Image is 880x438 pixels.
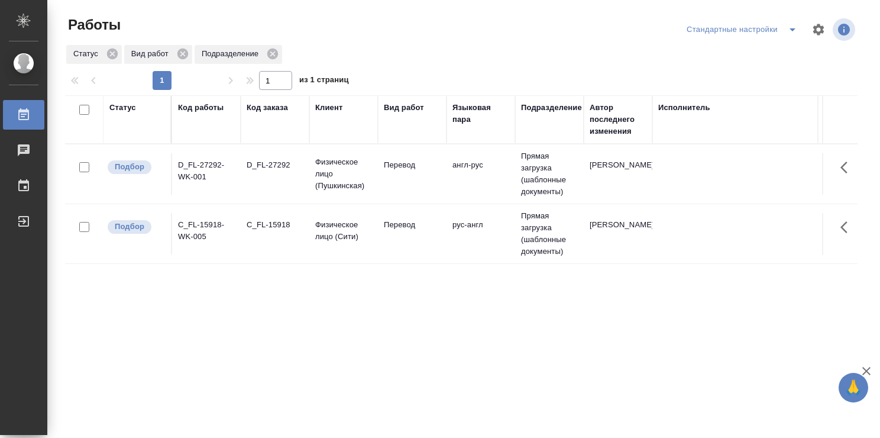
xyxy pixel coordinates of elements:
[843,375,863,400] span: 🙏
[315,102,342,114] div: Клиент
[115,161,144,173] p: Подбор
[109,102,136,114] div: Статус
[384,159,441,171] p: Перевод
[131,48,173,60] p: Вид работ
[384,219,441,231] p: Перевод
[124,45,192,64] div: Вид работ
[584,153,652,195] td: [PERSON_NAME]
[247,102,288,114] div: Код заказа
[833,213,862,241] button: Здесь прячутся важные кнопки
[804,15,833,44] span: Настроить таблицу
[172,153,241,195] td: D_FL-27292-WK-001
[315,156,372,192] p: Физическое лицо (Пушкинская)
[115,221,144,233] p: Подбор
[447,213,515,255] td: рус-англ
[684,20,804,39] div: split button
[839,373,868,402] button: 🙏
[172,213,241,255] td: C_FL-15918-WK-005
[178,102,224,114] div: Код работы
[65,15,121,34] span: Работы
[447,153,515,195] td: англ-рус
[384,102,424,114] div: Вид работ
[66,45,122,64] div: Статус
[521,102,582,114] div: Подразделение
[247,219,303,231] div: C_FL-15918
[247,159,303,171] div: D_FL-27292
[106,159,165,175] div: Можно подбирать исполнителей
[315,219,372,243] p: Физическое лицо (Сити)
[299,73,349,90] span: из 1 страниц
[515,144,584,204] td: Прямая загрузка (шаблонные документы)
[515,204,584,263] td: Прямая загрузка (шаблонные документы)
[658,102,710,114] div: Исполнитель
[452,102,509,125] div: Языковая пара
[106,219,165,235] div: Можно подбирать исполнителей
[73,48,102,60] p: Статус
[833,153,862,182] button: Здесь прячутся важные кнопки
[584,213,652,255] td: [PERSON_NAME]
[590,102,646,137] div: Автор последнего изменения
[833,18,858,41] span: Посмотреть информацию
[202,48,263,60] p: Подразделение
[195,45,282,64] div: Подразделение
